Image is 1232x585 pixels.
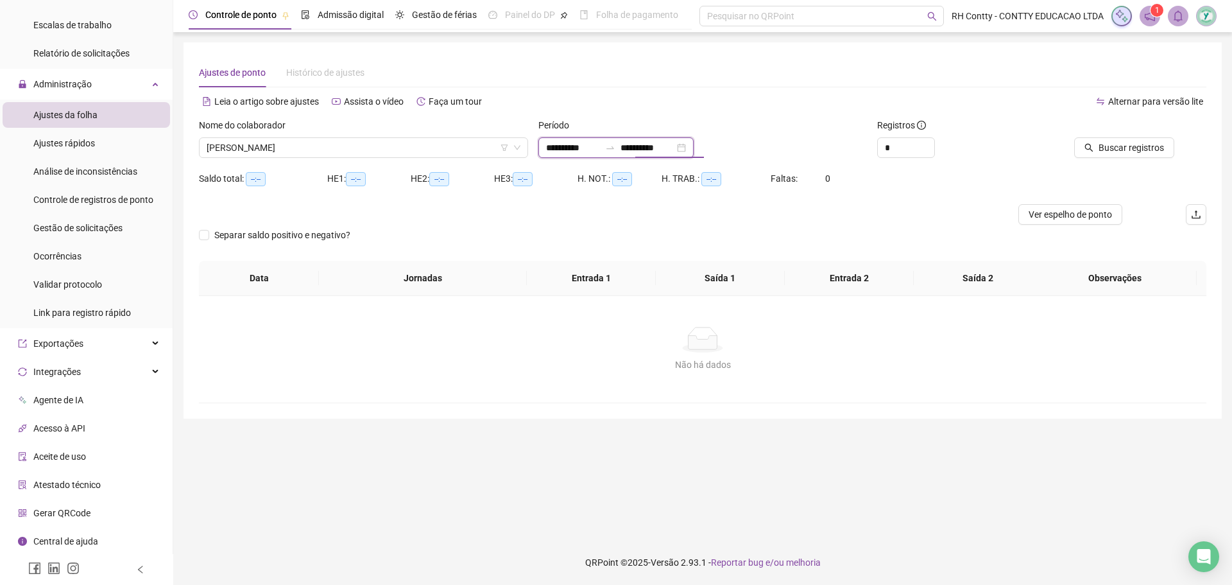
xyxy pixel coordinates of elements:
span: Relatório de solicitações [33,48,130,58]
sup: 1 [1151,4,1163,17]
span: Buscar registros [1099,141,1164,155]
span: --:-- [246,172,266,186]
span: Gestão de férias [412,10,477,20]
span: history [416,97,425,106]
span: down [513,144,521,152]
span: api [18,424,27,433]
span: notification [1144,10,1156,22]
div: Não há dados [214,358,1191,372]
span: Registros [877,118,926,132]
span: Separar saldo positivo e negativo? [209,228,355,242]
footer: QRPoint © 2025 - 2.93.1 - [173,540,1232,585]
span: Leia o artigo sobre ajustes [214,96,319,107]
div: HE 2: [411,171,494,186]
span: Integrações [33,367,81,377]
span: export [18,339,27,348]
span: Folha de pagamento [596,10,678,20]
label: Período [538,118,577,132]
span: Exportações [33,338,83,349]
span: Agente de IA [33,395,83,405]
span: Administração [33,79,92,89]
span: Acesso à API [33,423,85,433]
span: facebook [28,562,41,575]
span: MARLON MAX SANTOS DE MATTOS [207,138,520,157]
button: Ver espelho de ponto [1018,204,1122,225]
th: Jornadas [319,261,527,296]
span: Gerar QRCode [33,508,90,518]
span: book [579,10,588,19]
span: clock-circle [189,10,198,19]
span: Reportar bug e/ou melhoria [711,557,821,568]
label: Nome do colaborador [199,118,294,132]
img: sparkle-icon.fc2bf0ac1784a2077858766a79e2daf3.svg [1115,9,1129,23]
span: RH Contty - CONTTY EDUCACAO LTDA [952,9,1104,23]
span: sync [18,367,27,376]
span: Versão [651,557,679,568]
span: audit [18,452,27,461]
span: info-circle [917,121,926,130]
div: HE 1: [327,171,411,186]
span: file-text [202,97,211,106]
span: search [1084,143,1093,152]
span: Faça um tour [429,96,482,107]
span: dashboard [488,10,497,19]
span: bell [1172,10,1184,22]
span: 0 [825,173,830,184]
span: Central de ajuda [33,536,98,546]
span: Gestão de solicitações [33,223,123,233]
span: Ver espelho de ponto [1029,207,1112,222]
span: Ocorrências [33,251,81,261]
span: Admissão digital [318,10,384,20]
span: instagram [67,562,80,575]
span: --:-- [429,172,449,186]
span: Ajustes de ponto [199,67,266,78]
th: Entrada 1 [527,261,656,296]
span: Histórico de ajustes [286,67,364,78]
span: filter [501,144,508,152]
span: Aceite de uso [33,451,86,462]
th: Data [199,261,319,296]
div: Saldo total: [199,171,327,186]
span: Atestado técnico [33,480,101,490]
span: Assista o vídeo [344,96,404,107]
span: Validar protocolo [33,279,102,290]
span: swap-right [605,143,615,153]
span: Link para registro rápido [33,308,131,318]
span: --:-- [612,172,632,186]
span: upload [1191,209,1201,220]
div: H. TRAB.: [662,171,771,186]
span: Ajustes da folha [33,110,98,120]
span: left [136,565,145,574]
span: pushpin [560,12,568,19]
span: Escalas de trabalho [33,20,112,30]
span: Análise de inconsistências [33,166,137,177]
span: --:-- [513,172,533,186]
span: swap [1096,97,1105,106]
img: 82867 [1197,6,1216,26]
span: linkedin [47,562,60,575]
span: pushpin [282,12,289,19]
th: Saída 2 [914,261,1043,296]
span: qrcode [18,509,27,518]
span: Painel do DP [505,10,555,20]
th: Observações [1033,261,1197,296]
span: Controle de ponto [205,10,277,20]
span: 1 [1155,6,1159,15]
span: solution [18,480,27,489]
span: youtube [332,97,341,106]
span: --:-- [701,172,721,186]
th: Entrada 2 [785,261,914,296]
span: to [605,143,615,153]
span: lock [18,80,27,89]
span: search [927,12,937,21]
span: Ajustes rápidos [33,138,95,148]
span: Alternar para versão lite [1108,96,1203,107]
span: file-done [301,10,310,19]
span: Controle de registros de ponto [33,195,153,205]
div: Open Intercom Messenger [1188,541,1219,572]
span: Faltas: [771,173,800,184]
button: Buscar registros [1074,137,1174,158]
th: Saída 1 [656,261,785,296]
div: H. NOT.: [577,171,662,186]
span: info-circle [18,537,27,546]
